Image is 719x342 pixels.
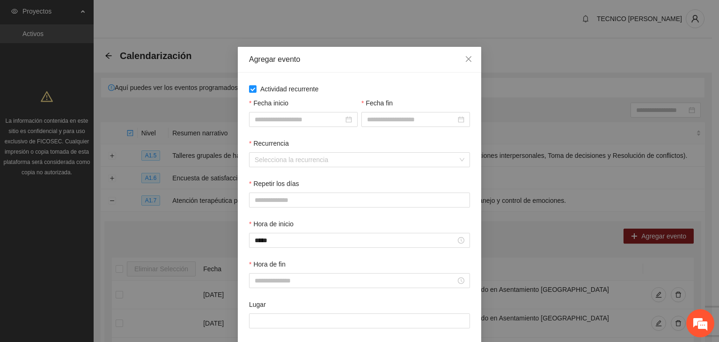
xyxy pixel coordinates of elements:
label: Fecha fin [361,98,393,108]
label: Recurrencia [249,138,289,149]
label: Fecha inicio [249,98,288,108]
label: Hora de inicio [249,219,293,229]
input: Fecha inicio [255,114,344,125]
span: Actividad recurrente [257,84,323,94]
div: Agregar evento [249,54,470,65]
span: close [465,55,472,63]
input: Lugar [249,313,470,328]
input: Repetir los días [249,193,470,207]
label: Repetir los días [249,178,299,189]
input: Hora de inicio [255,235,456,245]
label: Lugar [249,299,266,310]
label: Hora de fin [249,259,286,269]
input: Hora de fin [255,275,456,286]
input: Fecha fin [367,114,456,125]
button: Close [456,47,481,72]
